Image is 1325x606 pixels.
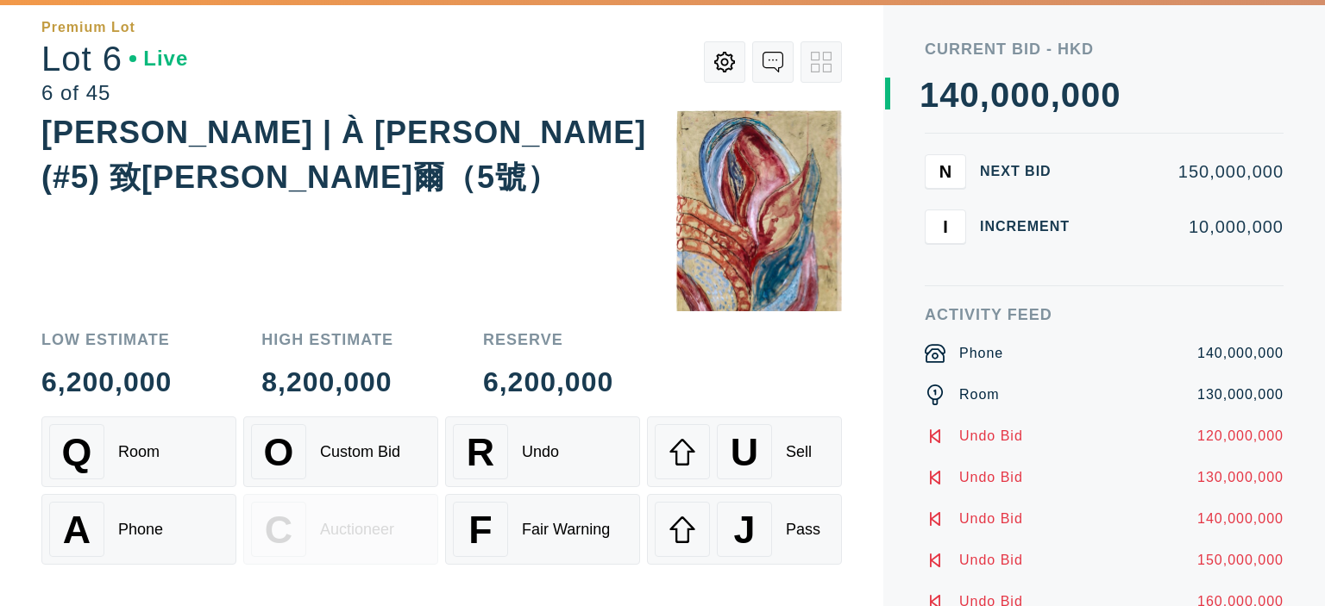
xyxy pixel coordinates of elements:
div: Pass [786,521,820,539]
div: 0 [1081,78,1101,112]
div: 6 of 45 [41,83,188,103]
div: Reserve [483,332,613,347]
span: U [731,430,758,474]
button: OCustom Bid [243,416,438,487]
button: APhone [41,494,236,565]
div: 0 [1061,78,1081,112]
div: Increment [980,220,1083,234]
button: JPass [647,494,842,565]
div: Lot 6 [41,41,188,76]
span: C [265,508,292,552]
div: Sell [786,443,812,461]
div: [PERSON_NAME] | À [PERSON_NAME] (#5) 致[PERSON_NAME]爾（5號） [41,115,646,195]
div: 150,000,000 [1197,550,1284,571]
div: , [980,78,990,422]
div: 120,000,000 [1197,426,1284,447]
div: 6,200,000 [483,368,613,396]
button: N [925,154,966,189]
button: QRoom [41,416,236,487]
div: Activity Feed [925,307,1284,322]
div: Room [959,384,1000,405]
div: Low Estimate [41,332,172,347]
div: 130,000,000 [1197,467,1284,488]
div: Phone [118,521,163,539]
div: 130,000,000 [1197,384,1284,405]
span: J [733,508,755,552]
span: R [467,430,494,474]
button: RUndo [445,416,640,487]
div: High Estimate [261,332,393,347]
span: A [63,508,91,552]
div: Undo Bid [959,509,1023,529]
div: Premium Lot [41,21,135,34]
div: Fair Warning [522,521,610,539]
span: O [264,430,294,474]
button: CAuctioneer [243,494,438,565]
div: Undo Bid [959,467,1023,488]
div: 10,000,000 [1097,218,1284,235]
div: , [1051,78,1061,422]
button: I [925,209,966,244]
div: 4 [939,78,959,112]
div: Auctioneer [320,521,394,539]
span: F [468,508,492,552]
div: 0 [1101,78,1121,112]
div: 0 [1030,78,1050,112]
div: 0 [990,78,1010,112]
div: 1 [920,78,939,112]
div: 6,200,000 [41,368,172,396]
div: Undo Bid [959,550,1023,571]
div: Phone [959,343,1003,364]
div: 150,000,000 [1097,163,1284,180]
div: 0 [960,78,980,112]
div: Undo Bid [959,426,1023,447]
span: N [939,161,951,181]
span: Q [62,430,92,474]
div: 140,000,000 [1197,343,1284,364]
div: Custom Bid [320,443,400,461]
div: 0 [1010,78,1030,112]
div: 8,200,000 [261,368,393,396]
div: 140,000,000 [1197,509,1284,529]
button: FFair Warning [445,494,640,565]
div: Current Bid - HKD [925,41,1284,57]
div: Undo [522,443,559,461]
div: Live [129,48,188,69]
div: Next Bid [980,165,1083,178]
div: Room [118,443,160,461]
button: USell [647,416,842,487]
span: I [943,216,948,236]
